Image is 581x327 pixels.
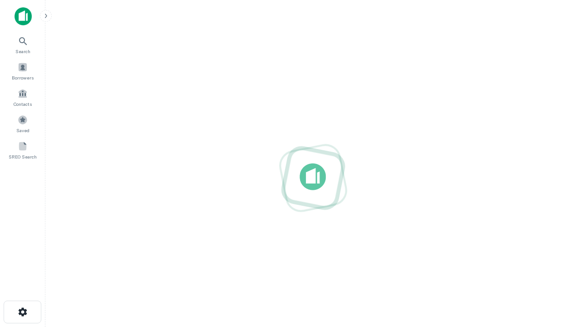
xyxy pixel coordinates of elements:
span: Contacts [14,100,32,108]
iframe: Chat Widget [536,254,581,298]
a: SREO Search [3,138,43,162]
img: capitalize-icon.png [15,7,32,25]
a: Search [3,32,43,57]
span: Search [15,48,30,55]
span: Borrowers [12,74,34,81]
a: Saved [3,111,43,136]
a: Borrowers [3,59,43,83]
span: SREO Search [9,153,37,160]
a: Contacts [3,85,43,109]
span: Saved [16,127,30,134]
